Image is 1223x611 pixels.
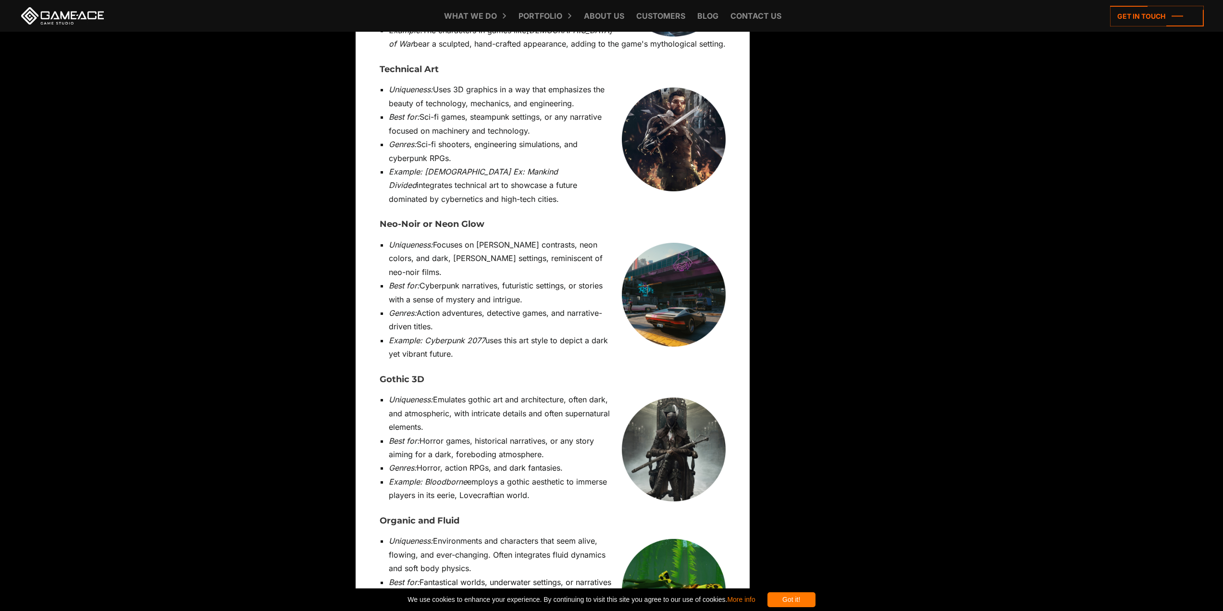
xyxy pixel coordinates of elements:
[389,306,726,334] li: Action adventures, detective games, and narrative-driven titles.
[389,85,433,94] em: Uniqueness:
[622,243,726,347] img: art styles for games
[389,165,726,206] li: integrates technical art to showcase a future dominated by cybernetics and high-tech cities.
[389,534,726,575] li: Environments and characters that seem alive, flowing, and ever-changing. Often integrates fluid d...
[389,112,420,122] em: Best for:
[380,375,726,385] h3: Gothic 3D
[389,575,726,603] li: Fantastical worlds, underwater settings, or narratives centered around nature and life.
[389,393,726,434] li: Emulates gothic art and architecture, often dark, and atmospheric, with intricate details and oft...
[389,336,422,345] em: Example:
[1110,6,1204,26] a: Get in touch
[389,475,726,502] li: employs a gothic aesthetic to immerse players in its eerie, Lovecraftian world.
[727,596,755,603] a: More info
[389,240,433,249] em: Uniqueness:
[389,167,422,176] em: Example:
[389,436,420,446] em: Best for:
[389,110,726,137] li: Sci-fi games, steampunk settings, or any narrative focused on machinery and technology.
[767,592,815,607] div: Got it!
[425,336,485,345] em: Cyberpunk 2077
[622,398,726,501] img: art styles for games
[389,279,726,306] li: Cyberpunk narratives, futuristic settings, or stories with a sense of mystery and intrigue.
[389,463,417,473] em: Genres:
[389,577,420,587] em: Best for:
[389,139,417,149] em: Genres:
[389,477,422,486] em: Example:
[389,83,726,110] li: Uses 3D graphics in a way that emphasizes the beauty of technology, mechanics, and engineering.
[389,167,558,190] em: [DEMOGRAPHIC_DATA] Ex: Mankind Divided
[622,87,726,191] img: art styles for games
[389,238,726,279] li: Focuses on [PERSON_NAME] contrasts, neon colors, and dark, [PERSON_NAME] settings, reminiscent of...
[380,220,726,229] h3: Neo-Noir or Neon Glow
[389,137,726,165] li: Sci-fi shooters, engineering simulations, and cyberpunk RPGs.
[389,25,422,35] em: Example:
[425,477,467,486] em: Bloodborne
[389,334,726,361] li: uses this art style to depict a dark yet vibrant future.
[389,24,726,51] li: The characters in games like bear a sculpted, hand-crafted appearance, adding to the game's mytho...
[389,461,726,474] li: Horror, action RPGs, and dark fantasies.
[380,65,726,75] h3: Technical Art
[389,434,726,461] li: Horror games, historical narratives, or any story aiming for a dark, foreboding atmosphere.
[380,516,726,526] h3: Organic and Fluid
[389,308,417,318] em: Genres:
[389,395,433,404] em: Uniqueness:
[389,536,433,546] em: Uniqueness:
[408,592,755,607] span: We use cookies to enhance your experience. By continuing to visit this site you agree to our use ...
[389,281,420,290] em: Best for:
